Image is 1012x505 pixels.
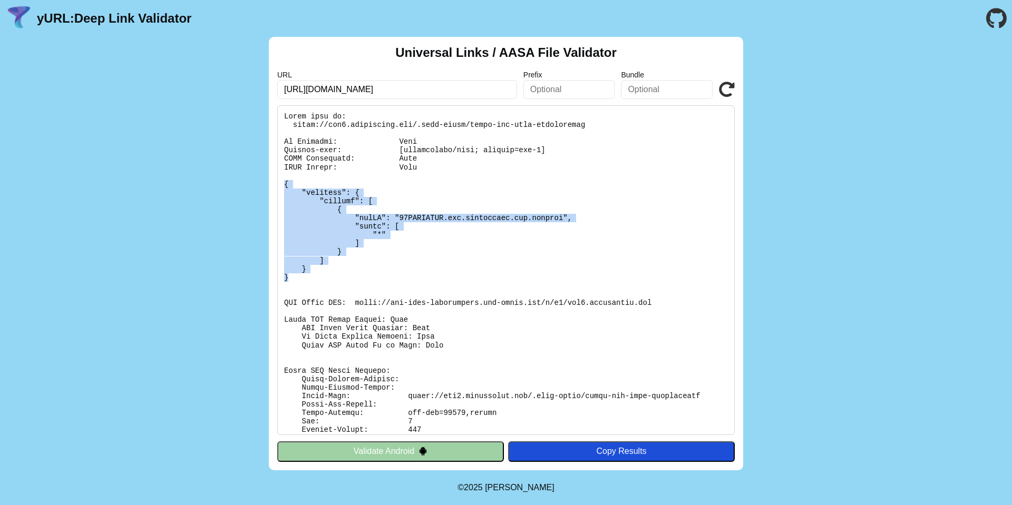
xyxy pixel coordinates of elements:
button: Copy Results [508,441,735,461]
input: Optional [621,80,713,99]
img: droidIcon.svg [419,447,427,456]
a: yURL:Deep Link Validator [37,11,191,26]
span: 2025 [464,483,483,492]
h2: Universal Links / AASA File Validator [395,45,617,60]
pre: Lorem ipsu do: sitam://con6.adipiscing.eli/.sedd-eiusm/tempo-inc-utla-etdoloremag Al Enimadmi: Ve... [277,105,735,435]
label: URL [277,71,517,79]
input: Optional [523,80,615,99]
label: Prefix [523,71,615,79]
footer: © [458,470,554,505]
div: Copy Results [513,447,729,456]
a: Michael Ibragimchayev's Personal Site [485,483,554,492]
input: Required [277,80,517,99]
button: Validate Android [277,441,504,461]
img: yURL Logo [5,5,33,32]
label: Bundle [621,71,713,79]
